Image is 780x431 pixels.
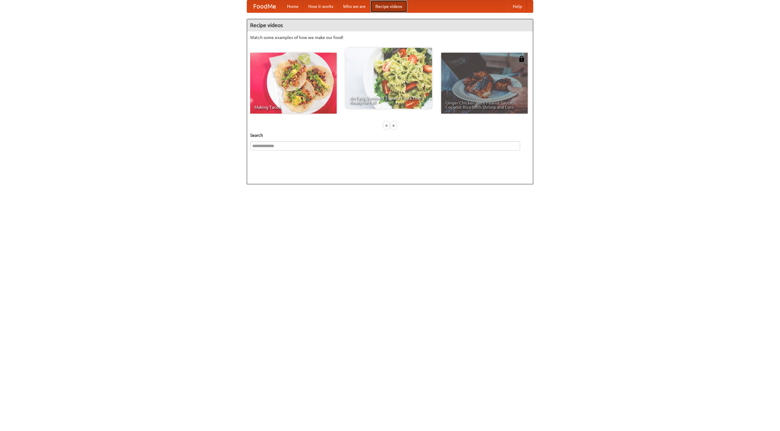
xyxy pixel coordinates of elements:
div: » [391,122,396,129]
a: Who we are [338,0,370,12]
h4: Recipe videos [247,19,533,31]
a: Help [508,0,527,12]
h5: Search [250,132,530,138]
span: An Easy, Summery Tomato Pasta That's Ready for Fall [350,96,428,104]
a: How it works [303,0,338,12]
a: An Easy, Summery Tomato Pasta That's Ready for Fall [346,48,432,109]
a: FoodMe [247,0,282,12]
span: Making Tacos [254,105,332,109]
p: Watch some examples of how we make our food! [250,34,530,41]
a: Recipe videos [370,0,407,12]
a: Making Tacos [250,53,337,114]
a: Home [282,0,303,12]
img: 483408.png [519,56,525,62]
div: « [384,122,389,129]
